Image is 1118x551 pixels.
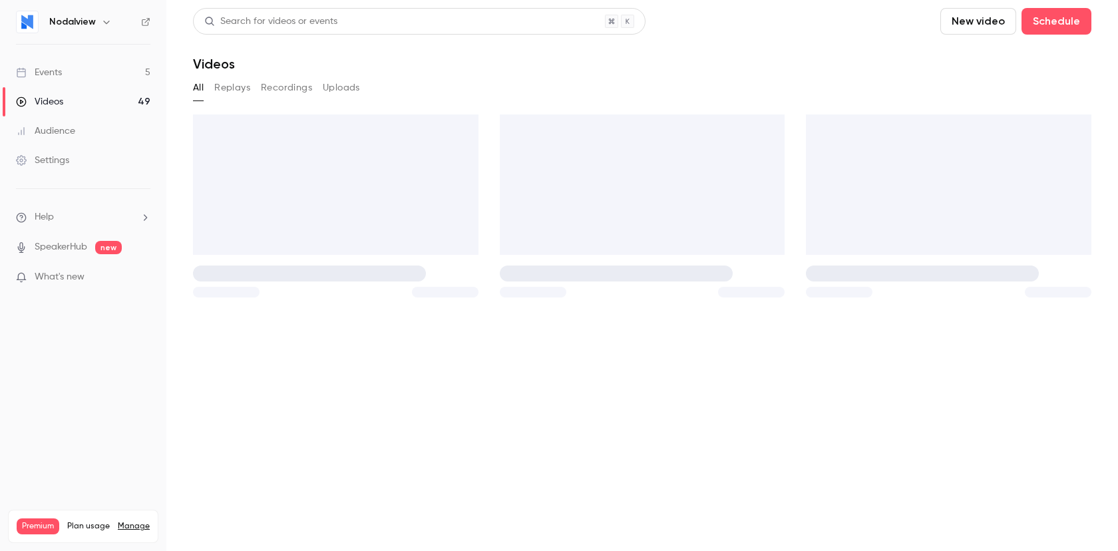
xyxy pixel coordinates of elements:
[193,56,235,72] h1: Videos
[16,124,75,138] div: Audience
[940,8,1016,35] button: New video
[95,241,122,254] span: new
[67,521,110,532] span: Plan usage
[17,11,38,33] img: Nodalview
[17,518,59,534] span: Premium
[323,77,360,98] button: Uploads
[214,77,250,98] button: Replays
[35,210,54,224] span: Help
[35,240,87,254] a: SpeakerHub
[35,270,85,284] span: What's new
[261,77,312,98] button: Recordings
[118,521,150,532] a: Manage
[16,154,69,167] div: Settings
[193,77,204,98] button: All
[193,8,1091,543] section: Videos
[204,15,337,29] div: Search for videos or events
[49,15,96,29] h6: Nodalview
[16,66,62,79] div: Events
[16,95,63,108] div: Videos
[16,210,150,224] li: help-dropdown-opener
[1022,8,1091,35] button: Schedule
[134,272,150,283] iframe: Noticeable Trigger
